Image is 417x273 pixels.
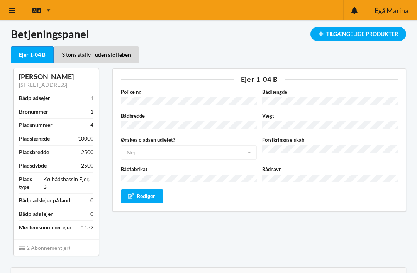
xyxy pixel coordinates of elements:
[90,94,93,102] div: 1
[19,210,53,218] div: Bådplads lejer
[19,72,93,81] div: [PERSON_NAME]
[54,46,139,63] div: 3 tons stativ - uden støtteben
[19,175,43,191] div: Plads type
[375,7,409,14] span: Egå Marina
[121,189,163,203] div: Rediger
[81,162,93,170] div: 2500
[81,224,93,231] div: 1132
[81,148,93,156] div: 2500
[11,46,54,63] div: Ejer 1-04 B
[11,27,406,41] h1: Betjeningspanel
[19,81,67,88] a: [STREET_ADDRESS]
[19,224,72,231] div: Medlemsnummer ejer
[78,135,93,142] div: 10000
[121,88,257,96] label: Police nr.
[90,121,93,129] div: 4
[90,108,93,115] div: 1
[310,27,406,41] div: Tilgængelige Produkter
[90,210,93,218] div: 0
[19,108,48,115] div: Bronummer
[19,148,49,156] div: Pladsbredde
[121,136,257,144] label: Ønskes pladsen udlejet?
[19,135,50,142] div: Pladslængde
[121,112,257,120] label: Bådbredde
[262,112,398,120] label: Vægt
[262,88,398,96] label: Bådlængde
[90,197,93,204] div: 0
[19,244,70,251] span: 2 Abonnement(er)
[43,175,93,191] div: Kølbådsbassin Ejer, B
[19,94,50,102] div: Bådpladsejer
[121,76,398,83] div: Ejer 1-04 B
[121,165,257,173] label: Bådfabrikat
[262,165,398,173] label: Bådnavn
[19,197,70,204] div: Bådpladslejer på land
[19,121,53,129] div: Pladsnummer
[19,162,47,170] div: Pladsdybde
[262,136,398,144] label: Forsikringsselskab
